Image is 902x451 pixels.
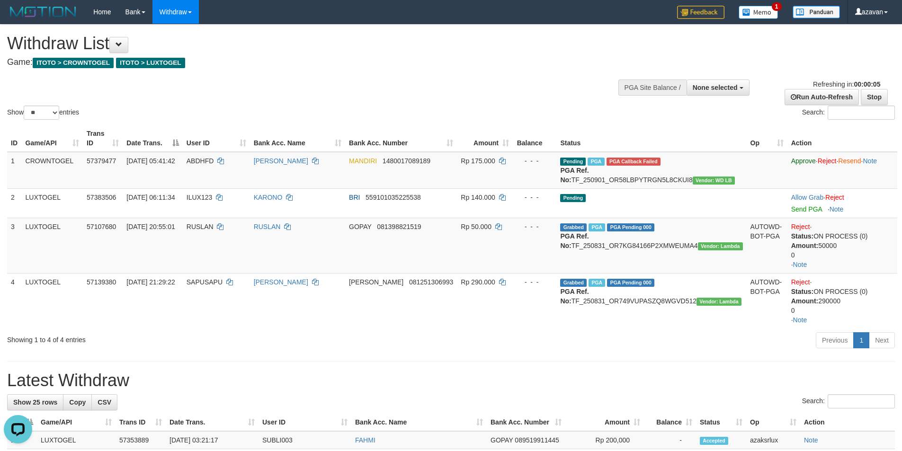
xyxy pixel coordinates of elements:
th: Amount: activate to sort column ascending [457,125,513,152]
span: [DATE] 05:41:42 [126,157,175,165]
img: Button%20Memo.svg [739,6,778,19]
th: Bank Acc. Name: activate to sort column ascending [250,125,345,152]
span: Vendor URL: https://dashboard.q2checkout.com/secure [693,177,735,185]
span: Rp 140.000 [461,194,495,201]
th: Action [787,125,897,152]
h1: Latest Withdraw [7,371,895,390]
span: MANDIRI [349,157,377,165]
a: Approve [791,157,816,165]
img: panduan.png [793,6,840,18]
th: ID [7,125,22,152]
label: Search: [802,394,895,408]
b: Status: [791,232,813,240]
a: RUSLAN [254,223,281,230]
span: 1 [772,2,782,11]
span: PGA Error [607,158,661,166]
span: None selected [693,84,738,91]
td: · [787,188,897,218]
span: Copy 081398821519 to clipboard [377,223,421,230]
b: PGA Ref. No: [560,167,589,184]
td: 1 [7,152,22,189]
a: Run Auto-Refresh [785,89,859,105]
span: Show 25 rows [13,398,57,406]
div: - - - [517,193,553,202]
span: Marked by azaksrlux [589,223,605,231]
span: Rp 175.000 [461,157,495,165]
td: · · [787,273,897,328]
th: Balance: activate to sort column ascending [644,414,696,431]
div: PGA Site Balance / [618,80,687,96]
td: 3 [7,218,22,273]
td: · · · [787,152,897,189]
span: · [791,194,825,201]
b: Amount: [791,297,819,305]
td: TF_250901_OR58LBPYTRGN5L8CKUI8 [556,152,746,189]
div: - - - [517,277,553,287]
th: User ID: activate to sort column ascending [183,125,250,152]
span: Copy 089519911445 to clipboard [515,436,559,444]
span: Vendor URL: https://order7.1velocity.biz [697,298,741,306]
td: LUXTOGEL [37,431,116,449]
span: ABDHFD [187,157,214,165]
th: Bank Acc. Number: activate to sort column ascending [345,125,457,152]
td: LUXTOGEL [22,188,83,218]
a: [PERSON_NAME] [254,157,308,165]
a: 1 [853,332,869,348]
b: Amount: [791,242,819,249]
td: 4 [7,273,22,328]
span: GOPAY [491,436,513,444]
div: ON PROCESS (0) 290000 0 [791,287,893,315]
span: Refreshing in: [813,80,880,88]
span: [DATE] 20:55:01 [126,223,175,230]
span: PGA Pending [607,279,654,287]
span: 57107680 [87,223,116,230]
button: None selected [687,80,750,96]
th: User ID: activate to sort column ascending [259,414,351,431]
span: Pending [560,158,586,166]
span: CSV [98,398,111,406]
td: CROWNTOGEL [22,152,83,189]
a: Previous [816,332,854,348]
span: Copy 081251306993 to clipboard [409,278,453,286]
td: LUXTOGEL [22,218,83,273]
a: Reject [818,157,837,165]
a: Note [830,205,844,213]
span: SAPUSAPU [187,278,223,286]
img: Feedback.jpg [677,6,724,19]
a: Note [804,436,818,444]
span: ITOTO > LUXTOGEL [116,58,185,68]
td: AUTOWD-BOT-PGA [747,273,787,328]
span: Accepted [700,437,728,445]
a: CSV [91,394,117,410]
td: 57353889 [116,431,166,449]
th: Game/API: activate to sort column ascending [22,125,83,152]
a: Show 25 rows [7,394,63,410]
th: Action [800,414,895,431]
strong: 00:00:05 [854,80,880,88]
button: Open LiveChat chat widget [4,4,32,32]
td: [DATE] 03:21:17 [166,431,259,449]
th: Status: activate to sort column ascending [696,414,746,431]
td: 2 [7,188,22,218]
span: Marked by azavan [588,158,604,166]
span: [DATE] 21:29:22 [126,278,175,286]
span: Grabbed [560,223,587,231]
span: PGA Pending [607,223,654,231]
h1: Withdraw List [7,34,592,53]
th: Date Trans.: activate to sort column descending [123,125,182,152]
span: Marked by azaksrlux [589,279,605,287]
div: ON PROCESS (0) 50000 0 [791,231,893,260]
a: [PERSON_NAME] [254,278,308,286]
th: Trans ID: activate to sort column ascending [116,414,166,431]
td: SUBLI003 [259,431,351,449]
th: Date Trans.: activate to sort column ascending [166,414,259,431]
a: Stop [861,89,888,105]
a: FAHMI [355,436,375,444]
span: ITOTO > CROWNTOGEL [33,58,114,68]
a: Note [793,316,807,324]
th: Op: activate to sort column ascending [746,414,800,431]
a: Send PGA [791,205,822,213]
th: Amount: activate to sort column ascending [565,414,644,431]
a: Note [793,261,807,268]
th: Balance [513,125,556,152]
